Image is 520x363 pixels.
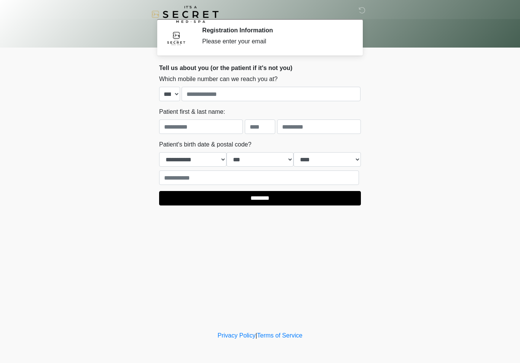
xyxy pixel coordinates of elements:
[152,6,219,23] img: It's A Secret Med Spa Logo
[202,27,349,34] h2: Registration Information
[218,332,256,339] a: Privacy Policy
[255,332,257,339] a: |
[165,27,188,49] img: Agent Avatar
[159,107,225,116] label: Patient first & last name:
[159,140,251,149] label: Patient's birth date & postal code?
[159,75,278,84] label: Which mobile number can we reach you at?
[257,332,302,339] a: Terms of Service
[159,64,361,72] h2: Tell us about you (or the patient if it's not you)
[202,37,349,46] div: Please enter your email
